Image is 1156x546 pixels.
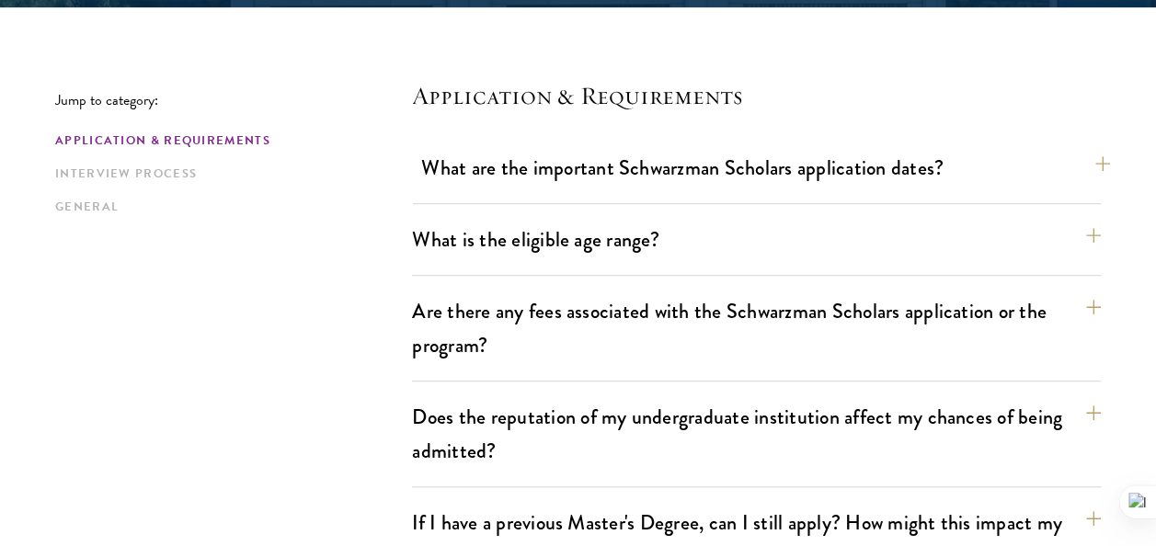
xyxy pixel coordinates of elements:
button: Are there any fees associated with the Schwarzman Scholars application or the program? [412,290,1101,366]
a: Interview Process [55,165,401,184]
a: Application & Requirements [55,131,401,151]
button: What are the important Schwarzman Scholars application dates? [421,147,1110,188]
a: General [55,198,401,217]
h4: Application & Requirements [412,81,1101,110]
button: What is the eligible age range? [412,219,1101,260]
p: Jump to category: [55,92,412,108]
button: Does the reputation of my undergraduate institution affect my chances of being admitted? [412,396,1101,472]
